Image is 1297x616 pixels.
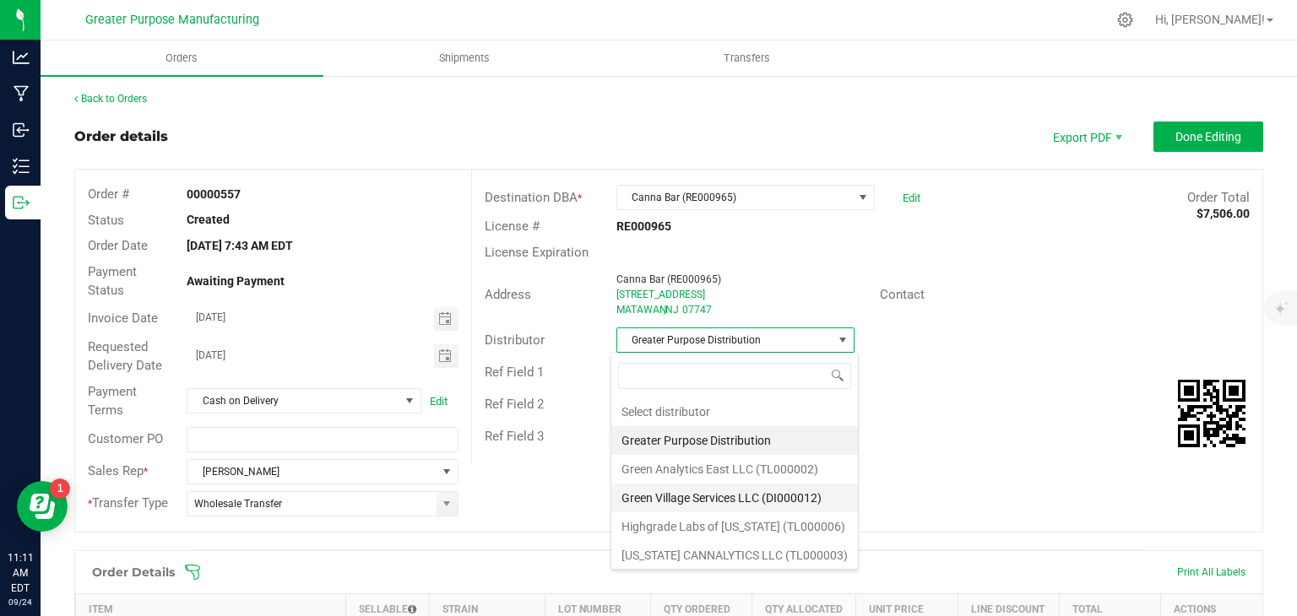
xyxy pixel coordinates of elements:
a: Edit [430,395,448,408]
span: , [664,304,665,316]
span: Hi, [PERSON_NAME]! [1155,13,1265,26]
span: 07747 [682,304,712,316]
span: Greater Purpose Manufacturing [85,13,259,27]
a: Shipments [323,41,606,76]
inline-svg: Inbound [13,122,30,138]
span: Done Editing [1175,130,1241,143]
li: Select distributor [611,397,858,426]
span: NJ [665,304,679,316]
span: Transfers [701,51,793,66]
qrcode: 00000557 [1178,380,1245,447]
li: [US_STATE] CANNALYTICS LLC (TL000003) [611,541,858,570]
strong: Created [187,213,230,226]
span: Order # [88,186,129,202]
li: Highgrade Labs of [US_STATE] (TL000006) [611,512,858,541]
span: Shipments [416,51,513,66]
span: Toggle calendar [434,344,459,368]
span: Payment Terms [88,384,137,419]
span: Order Total [1187,190,1250,205]
span: Payment Status [88,264,137,299]
p: 11:11 AM EDT [8,550,33,596]
div: Order details [74,127,168,147]
inline-svg: Manufacturing [13,85,30,102]
span: Orders [143,51,220,66]
iframe: Resource center [17,481,68,532]
span: Greater Purpose Distribution [617,328,833,352]
a: Edit [903,192,920,204]
span: [PERSON_NAME] [187,460,436,484]
span: Distributor [485,332,545,348]
span: Transfer Type [88,495,168,511]
inline-svg: Inventory [13,158,30,175]
h1: Order Details [92,565,175,579]
a: Transfers [606,41,889,76]
strong: Awaiting Payment [187,274,285,288]
span: [STREET_ADDRESS] [616,289,705,300]
span: Cash on Delivery [187,389,399,413]
iframe: Resource center unread badge [50,478,70,499]
span: License # [485,219,540,234]
span: Canna Bar (RE000965) [617,186,853,209]
inline-svg: Analytics [13,49,30,66]
strong: [DATE] 7:43 AM EDT [187,239,293,252]
button: Done Editing [1153,122,1263,152]
li: Green Analytics East LLC (TL000002) [611,455,858,484]
a: Orders [41,41,323,76]
span: Ref Field 3 [485,429,544,444]
span: Canna Bar (RE000965) [616,273,721,285]
li: Export PDF [1035,122,1137,152]
span: MATAWAN [616,304,667,316]
span: Destination DBA [485,190,578,205]
li: Green Village Services LLC (DI000012) [611,484,858,512]
span: Address [485,287,531,302]
span: Contact [880,287,925,302]
img: Scan me! [1178,380,1245,447]
span: Customer PO [88,431,163,446]
span: Toggle calendar [434,307,459,331]
li: Greater Purpose Distribution [611,426,858,455]
strong: 00000557 [187,187,241,201]
strong: $7,506.00 [1197,207,1250,220]
span: Sales Rep [88,463,144,478]
span: Ref Field 2 [485,397,544,412]
span: Status [88,213,124,228]
a: Back to Orders [74,93,147,105]
span: Invoice Date [88,311,158,326]
p: 09/24 [8,596,33,608]
strong: RE000965 [616,219,671,233]
div: Manage settings [1115,12,1136,28]
span: License Expiration [485,245,589,260]
inline-svg: Outbound [13,194,30,211]
span: Requested Delivery Date [88,339,162,374]
span: Order Date [88,238,148,253]
span: Ref Field 1 [485,365,544,380]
